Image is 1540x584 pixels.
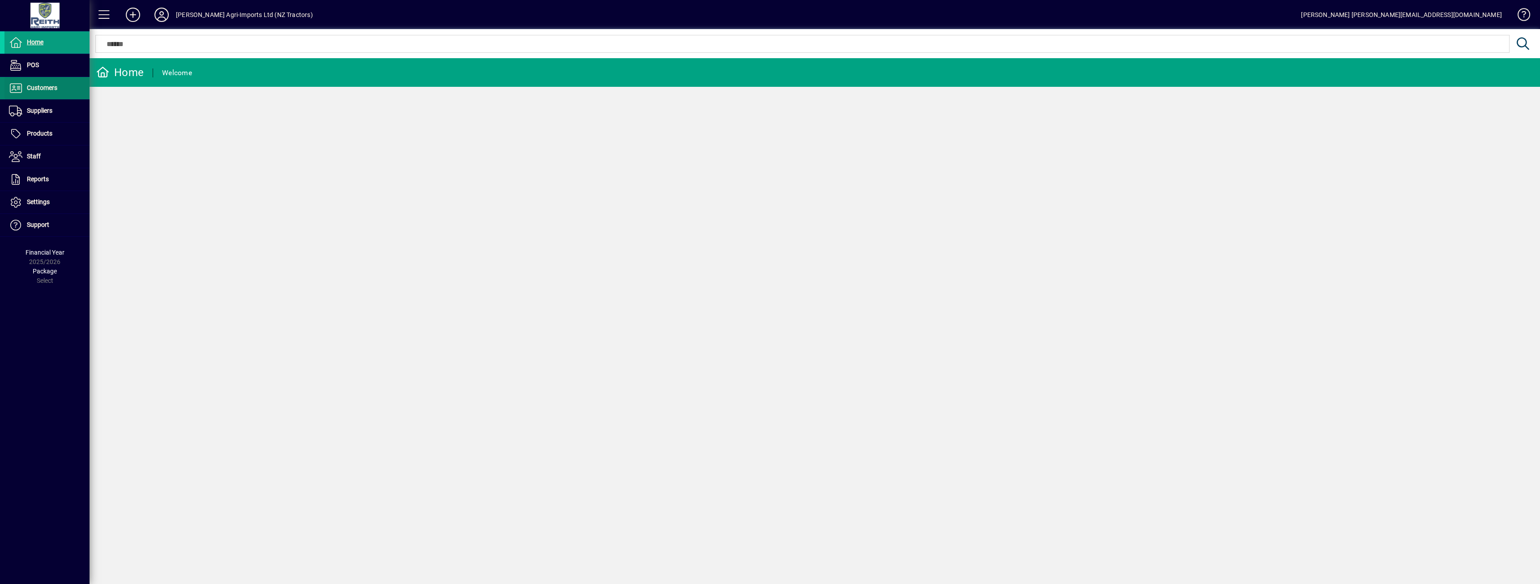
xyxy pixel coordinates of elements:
a: Reports [4,168,90,191]
span: Products [27,130,52,137]
a: Support [4,214,90,236]
span: Package [33,268,57,275]
a: Customers [4,77,90,99]
span: Settings [27,198,50,205]
a: POS [4,54,90,77]
div: [PERSON_NAME] Agri-Imports Ltd (NZ Tractors) [176,8,313,22]
span: POS [27,61,39,68]
a: Settings [4,191,90,213]
button: Add [119,7,147,23]
div: Home [96,65,144,80]
a: Products [4,123,90,145]
div: Welcome [162,66,192,80]
span: Staff [27,153,41,160]
span: Home [27,38,43,46]
span: Customers [27,84,57,91]
button: Profile [147,7,176,23]
span: Financial Year [26,249,64,256]
span: Suppliers [27,107,52,114]
span: Reports [27,175,49,183]
a: Suppliers [4,100,90,122]
div: [PERSON_NAME] [PERSON_NAME][EMAIL_ADDRESS][DOMAIN_NAME] [1301,8,1502,22]
a: Knowledge Base [1511,2,1529,31]
a: Staff [4,145,90,168]
span: Support [27,221,49,228]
